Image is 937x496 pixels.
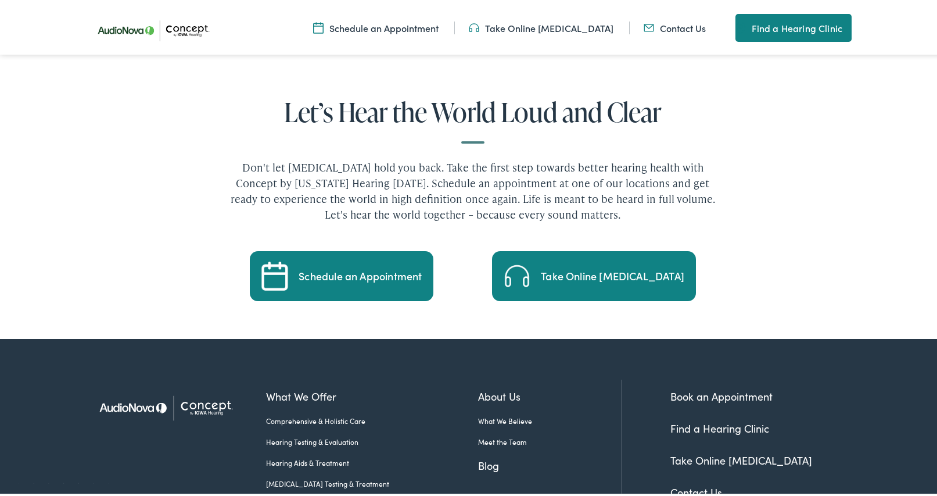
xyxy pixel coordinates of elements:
[735,19,746,33] img: utility icon
[266,434,478,445] a: Hearing Testing & Evaluation
[478,434,621,445] a: Meet the Team
[250,249,433,299] a: Schedule an Appointment Schedule an Appointment
[299,269,422,279] div: Schedule an Appointment
[735,12,852,40] a: Find a Hearing Clinic
[266,476,478,487] a: [MEDICAL_DATA] Testing & Treatment
[266,455,478,466] a: Hearing Aids & Treatment
[313,19,439,32] a: Schedule an Appointment
[670,451,812,465] a: Take Online [MEDICAL_DATA]
[541,269,684,279] div: Take Online [MEDICAL_DATA]
[502,259,532,288] img: Take an Online Hearing Test
[492,249,695,299] a: Take an Online Hearing Test Take Online [MEDICAL_DATA]
[223,141,723,220] p: Don't let [MEDICAL_DATA] hold you back. Take the first step towards better hearing health with Co...
[266,386,478,402] a: What We Offer
[266,413,478,424] a: Comprehensive & Holistic Care
[644,19,706,32] a: Contact Us
[313,19,324,32] img: A calendar icon to schedule an appointment at Concept by Iowa Hearing.
[469,19,613,32] a: Take Online [MEDICAL_DATA]
[478,386,621,402] a: About Us
[469,19,479,32] img: utility icon
[478,455,621,471] a: Blog
[89,377,249,434] img: Concept by Iowa Hearing
[670,387,773,401] a: Book an Appointment
[478,413,621,424] a: What We Believe
[644,19,654,32] img: utility icon
[670,419,769,433] a: Find a Hearing Clinic
[260,259,289,288] img: Schedule an Appointment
